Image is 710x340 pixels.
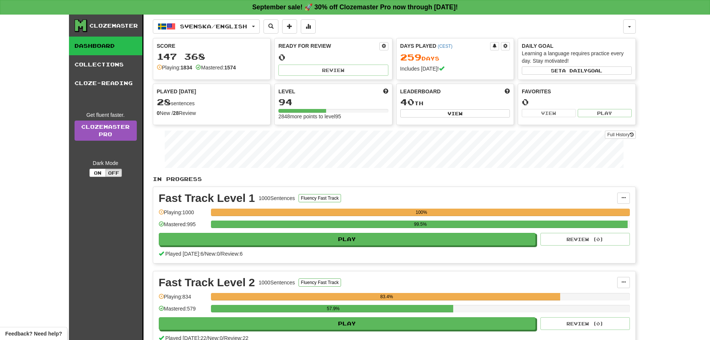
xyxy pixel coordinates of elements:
div: 0 [278,53,388,62]
div: Mastered: 579 [159,305,207,317]
button: On [89,169,106,177]
button: Fluency Fast Track [299,278,341,287]
strong: September sale! 🚀 30% off Clozemaster Pro now through [DATE]! [252,3,458,11]
strong: 0 [157,110,160,116]
button: Add sentence to collection [282,19,297,34]
div: Fast Track Level 1 [159,193,255,204]
button: View [400,109,510,118]
p: In Progress [153,175,636,183]
div: Playing: 834 [159,293,207,305]
span: / [203,251,205,257]
span: 28 [157,97,171,107]
button: Play [578,109,632,117]
button: Fluency Fast Track [299,194,341,202]
span: / [220,251,221,257]
button: Seta dailygoal [522,66,632,75]
button: Review (0) [540,317,630,330]
div: Fast Track Level 2 [159,277,255,288]
button: More stats [301,19,316,34]
div: 100% [213,209,630,216]
strong: 1834 [180,65,192,71]
div: 2848 more points to level 95 [278,113,388,120]
div: Day s [400,53,510,62]
span: Open feedback widget [5,330,62,337]
strong: 28 [173,110,179,116]
div: Dark Mode [75,159,137,167]
div: Get fluent faster. [75,111,137,119]
a: Collections [69,55,142,74]
div: sentences [157,97,267,107]
div: Includes [DATE]! [400,65,510,72]
div: Days Played [400,42,490,50]
div: 1000 Sentences [259,279,295,286]
div: Learning a language requires practice every day. Stay motivated! [522,50,632,65]
div: Mastered: [196,64,236,71]
span: Played [DATE] [157,88,196,95]
a: Dashboard [69,37,142,55]
div: 0 [522,97,632,107]
button: Search sentences [264,19,278,34]
div: 99.5% [213,221,628,228]
span: 40 [400,97,414,107]
span: New: 0 [205,251,220,257]
a: Cloze-Reading [69,74,142,93]
a: ClozemasterPro [75,121,137,141]
span: This week in points, UTC [505,88,510,95]
strong: 1574 [224,65,236,71]
div: 1000 Sentences [259,194,295,202]
button: Play [159,233,536,246]
div: 83.4% [213,293,560,300]
button: Svenska/English [153,19,260,34]
div: 147 368 [157,52,267,61]
div: th [400,97,510,107]
button: Full History [605,131,635,139]
button: Play [159,317,536,330]
span: Played [DATE]: 6 [165,251,203,257]
a: (CEST) [438,44,452,49]
div: Favorites [522,88,632,95]
div: 57.9% [213,305,454,312]
span: a daily [562,68,587,73]
div: 94 [278,97,388,107]
div: Playing: [157,64,192,71]
span: 259 [400,52,422,62]
button: View [522,109,576,117]
span: Svenska / English [180,23,247,29]
span: Score more points to level up [383,88,388,95]
div: New / Review [157,109,267,117]
button: Review [278,65,388,76]
button: Review (0) [540,233,630,246]
span: Level [278,88,295,95]
div: Ready for Review [278,42,379,50]
div: Playing: 1000 [159,209,207,221]
div: Mastered: 995 [159,221,207,233]
div: Daily Goal [522,42,632,50]
button: Off [105,169,122,177]
span: Review: 6 [221,251,243,257]
div: Score [157,42,267,50]
div: Clozemaster [89,22,138,29]
span: Leaderboard [400,88,441,95]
